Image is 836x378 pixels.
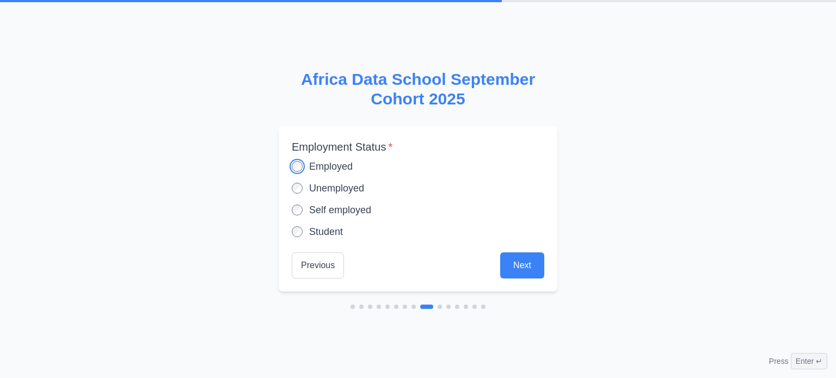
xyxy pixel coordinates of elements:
[309,159,353,174] label: Employed
[791,353,827,369] span: Enter ↵
[309,202,371,218] label: Self employed
[309,224,343,239] label: Student
[309,181,364,196] label: Unemployed
[292,252,344,278] button: Previous
[292,139,544,154] label: Employment Status
[500,252,544,278] button: Next
[279,70,557,109] h2: Africa Data School September Cohort 2025
[769,353,827,369] div: Press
